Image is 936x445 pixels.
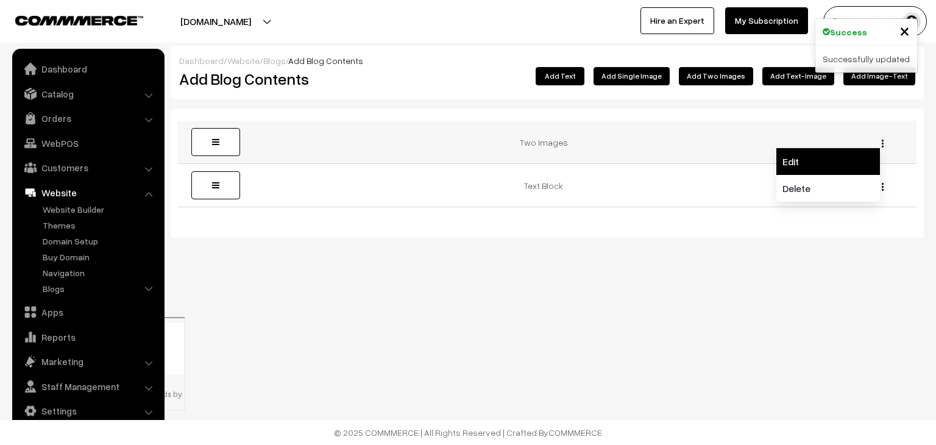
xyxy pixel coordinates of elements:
img: tab_domain_overview_orange.svg [33,71,43,80]
button: [DOMAIN_NAME] [138,6,294,37]
a: Settings [15,400,160,422]
div: / / / [179,54,915,67]
a: Marketing [15,351,160,372]
td: Two Images [252,121,843,164]
a: Hire an Expert [640,7,714,34]
a: Delete [776,175,880,202]
div: v 4.0.25 [34,20,60,29]
a: My Subscription [725,7,808,34]
a: Themes [40,219,160,232]
a: Dashboard [15,58,160,80]
img: user [902,12,921,30]
a: Website [15,182,160,204]
button: Close [899,21,910,40]
a: Blogs [263,55,286,66]
a: Dashboard [179,55,224,66]
a: Blogs [40,282,160,295]
img: Menu [882,183,884,191]
a: COMMMERCE [15,12,122,27]
button: [PERSON_NAME]… [823,6,927,37]
a: Website Builder [40,203,160,216]
button: Add Image-Text [843,67,915,85]
a: Edit [776,148,880,175]
span: Add Blog Contents [288,55,363,66]
a: Customers [15,157,160,179]
a: Reports [15,326,160,348]
div: Domain: [DOMAIN_NAME] [32,32,134,41]
button: Add Single Image [594,67,670,85]
a: Domain Setup [40,235,160,247]
button: Add Text-Image [762,67,834,85]
h2: Add Blog Contents [179,69,413,88]
a: Apps [15,301,160,323]
a: Orders [15,107,160,129]
strong: Success [830,26,867,38]
a: Staff Management [15,376,160,397]
div: Successfully updated [815,45,917,73]
img: COMMMERCE [15,16,143,25]
a: Navigation [40,266,160,279]
button: Add Text [536,67,584,85]
a: WebPOS [15,132,160,154]
a: Website [227,55,260,66]
img: website_grey.svg [19,32,29,41]
a: COMMMERCE [548,427,602,438]
td: Text Block [252,164,843,207]
span: × [899,19,910,41]
img: tab_keywords_by_traffic_grey.svg [121,71,131,80]
div: Domain Overview [46,72,109,80]
button: Add Two Images [679,67,753,85]
a: Buy Domain [40,251,160,263]
a: Catalog [15,83,160,105]
div: Keywords by Traffic [135,72,205,80]
img: logo_orange.svg [19,20,29,29]
img: Menu [882,140,884,148]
